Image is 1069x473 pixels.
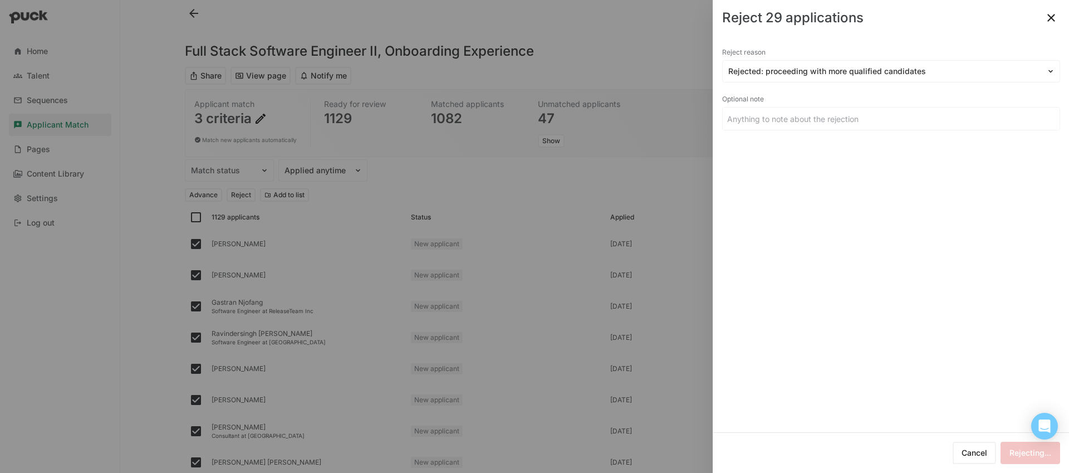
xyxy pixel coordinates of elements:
[722,45,1060,60] div: Reject reason
[722,91,1060,107] div: Optional note
[1031,413,1058,440] div: Open Intercom Messenger
[723,108,1060,130] input: Anything to note about the rejection
[722,11,864,25] div: Reject 29 applications
[953,442,996,464] button: Cancel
